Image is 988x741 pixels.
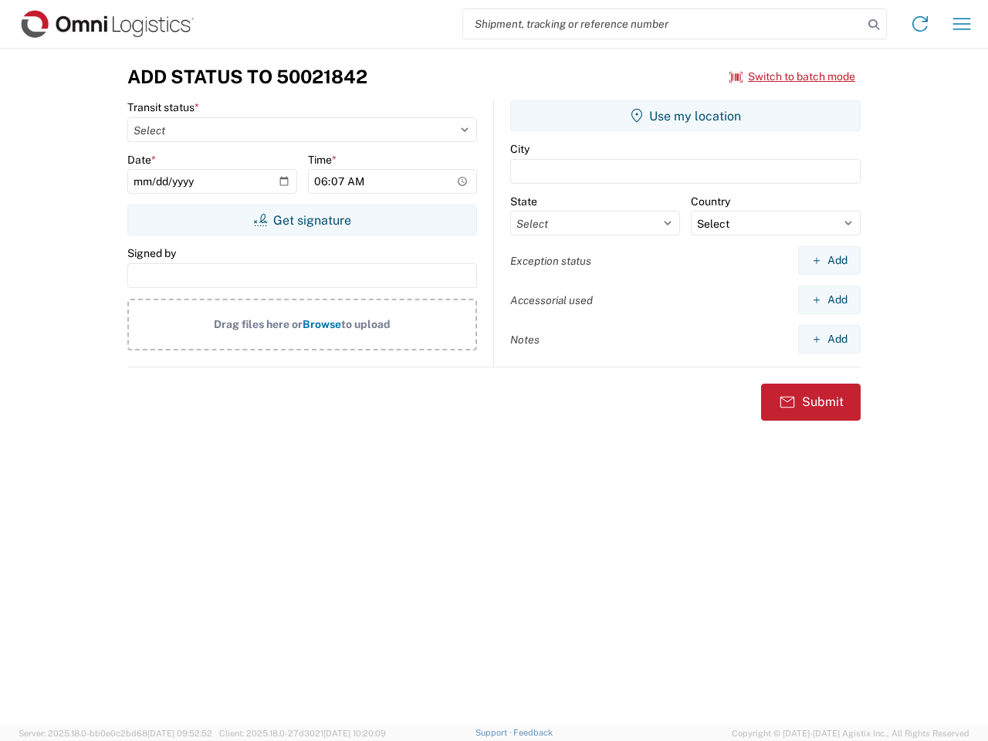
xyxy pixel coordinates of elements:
[510,195,537,208] label: State
[308,153,337,167] label: Time
[761,384,861,421] button: Submit
[303,318,341,330] span: Browse
[341,318,391,330] span: to upload
[19,729,212,738] span: Server: 2025.18.0-bb0e0c2bd68
[127,246,176,260] label: Signed by
[798,246,861,275] button: Add
[127,100,199,114] label: Transit status
[732,726,969,740] span: Copyright © [DATE]-[DATE] Agistix Inc., All Rights Reserved
[127,205,477,235] button: Get signature
[798,325,861,354] button: Add
[475,728,514,737] a: Support
[323,729,386,738] span: [DATE] 10:20:09
[510,333,540,347] label: Notes
[510,142,530,156] label: City
[798,286,861,314] button: Add
[729,64,855,90] button: Switch to batch mode
[510,100,861,131] button: Use my location
[463,9,863,39] input: Shipment, tracking or reference number
[127,66,367,88] h3: Add Status to 50021842
[510,254,591,268] label: Exception status
[214,318,303,330] span: Drag files here or
[513,728,553,737] a: Feedback
[691,195,730,208] label: Country
[219,729,386,738] span: Client: 2025.18.0-27d3021
[147,729,212,738] span: [DATE] 09:52:52
[127,153,156,167] label: Date
[510,293,593,307] label: Accessorial used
